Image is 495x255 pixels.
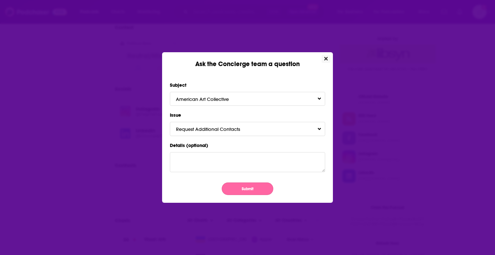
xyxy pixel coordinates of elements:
label: Details (optional) [170,141,325,150]
button: American Art CollectiveToggle Pronoun Dropdown [170,92,325,106]
label: Issue [170,111,325,119]
label: Subject [170,81,325,89]
span: Request Additional Contacts [176,126,253,132]
button: Close [322,55,330,63]
button: Submit [222,182,273,195]
button: Request Additional ContactsToggle Pronoun Dropdown [170,122,325,136]
div: Ask the Concierge team a question [162,52,333,68]
span: American Art Collective [176,96,242,102]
